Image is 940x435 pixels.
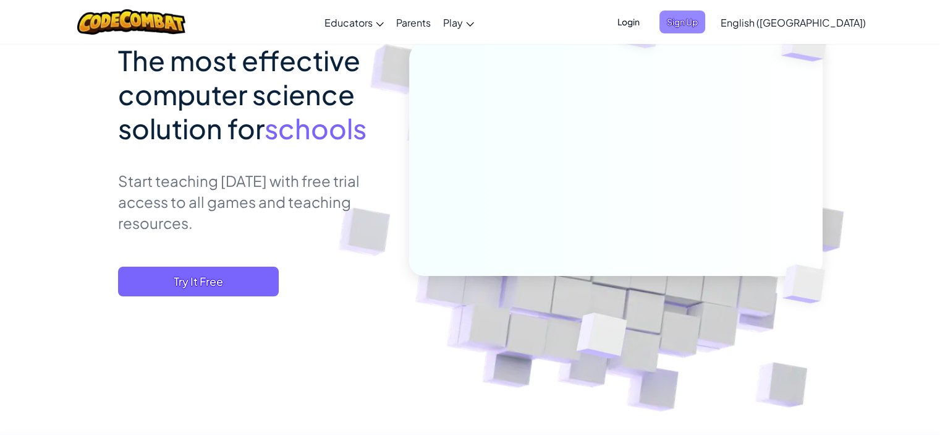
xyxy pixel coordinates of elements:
[324,16,373,29] span: Educators
[659,11,705,33] button: Sign Up
[318,6,390,39] a: Educators
[77,9,185,35] img: CodeCombat logo
[761,239,854,329] img: Overlap cubes
[118,43,360,145] span: The most effective computer science solution for
[546,286,656,389] img: Overlap cubes
[118,267,279,296] button: Try It Free
[443,16,463,29] span: Play
[714,6,872,39] a: English ([GEOGRAPHIC_DATA])
[118,170,391,233] p: Start teaching [DATE] with free trial access to all games and teaching resources.
[610,11,647,33] button: Login
[265,111,366,145] span: schools
[390,6,437,39] a: Parents
[721,16,866,29] span: English ([GEOGRAPHIC_DATA])
[437,6,480,39] a: Play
